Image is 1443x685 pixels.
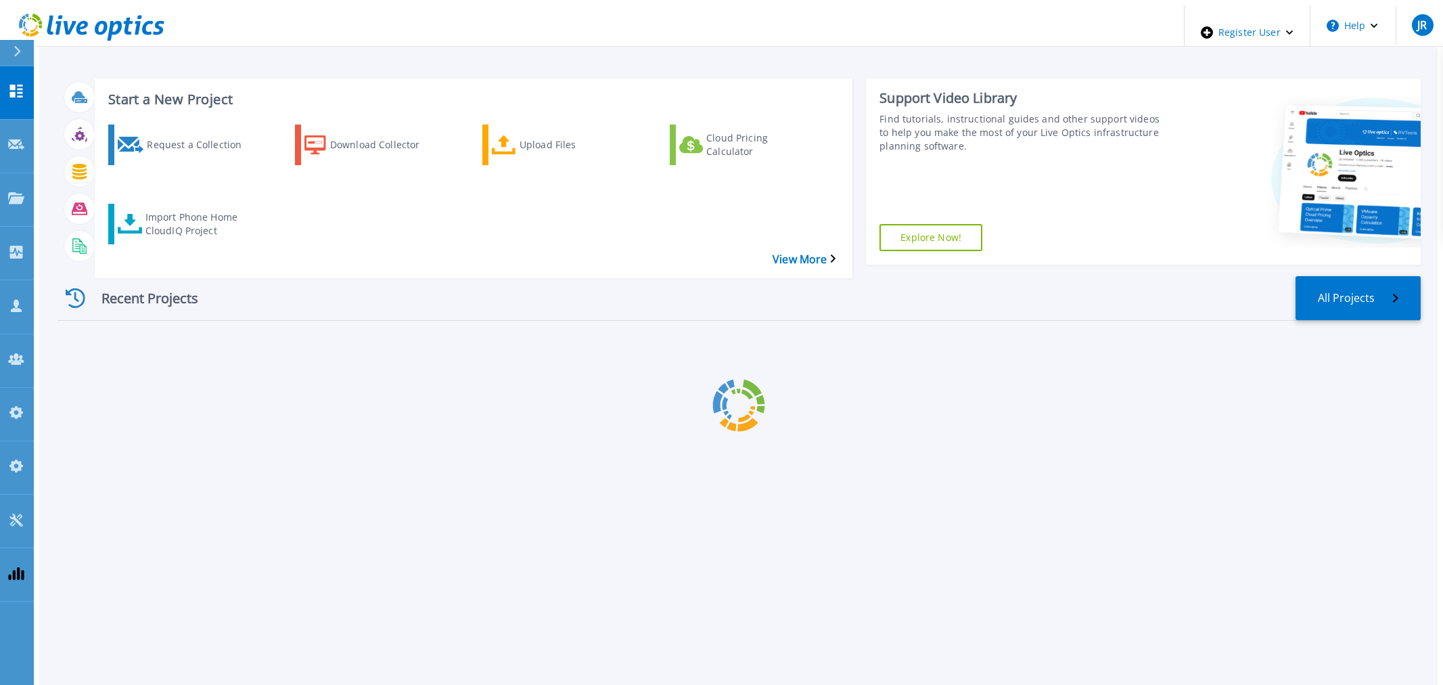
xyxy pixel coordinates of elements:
a: View More [773,253,835,266]
div: Recent Projects [58,282,220,315]
button: Help [1310,5,1395,46]
a: Upload Files [482,125,646,165]
span: JR [1417,20,1427,30]
a: Download Collector [295,125,459,165]
div: Request a Collection [147,128,255,162]
div: Upload Files [520,128,628,162]
a: Request a Collection [108,125,272,165]
a: Cloud Pricing Calculator [670,125,833,165]
div: Download Collector [330,128,438,162]
div: Cloud Pricing Calculator [706,128,815,162]
div: Import Phone Home CloudIQ Project [145,207,254,241]
div: Support Video Library [879,89,1164,107]
div: Register User [1185,5,1310,60]
a: All Projects [1296,276,1421,320]
h3: Start a New Project [108,92,835,107]
div: Find tutorials, instructional guides and other support videos to help you make the most of your L... [879,112,1164,153]
a: Explore Now! [879,224,982,251]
